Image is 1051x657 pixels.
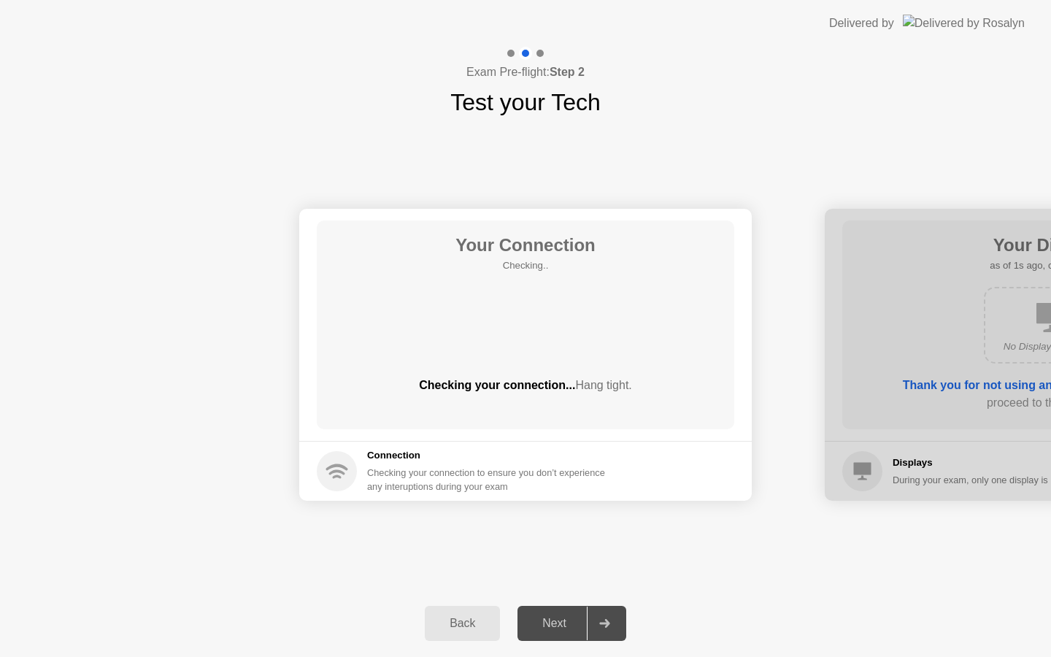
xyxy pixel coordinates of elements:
[829,15,894,32] div: Delivered by
[455,232,596,258] h1: Your Connection
[575,379,631,391] span: Hang tight.
[367,466,614,493] div: Checking your connection to ensure you don’t experience any interuptions during your exam
[466,64,585,81] h4: Exam Pre-flight:
[522,617,587,630] div: Next
[425,606,500,641] button: Back
[517,606,626,641] button: Next
[903,15,1025,31] img: Delivered by Rosalyn
[450,85,601,120] h1: Test your Tech
[455,258,596,273] h5: Checking..
[429,617,496,630] div: Back
[550,66,585,78] b: Step 2
[317,377,734,394] div: Checking your connection...
[367,448,614,463] h5: Connection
